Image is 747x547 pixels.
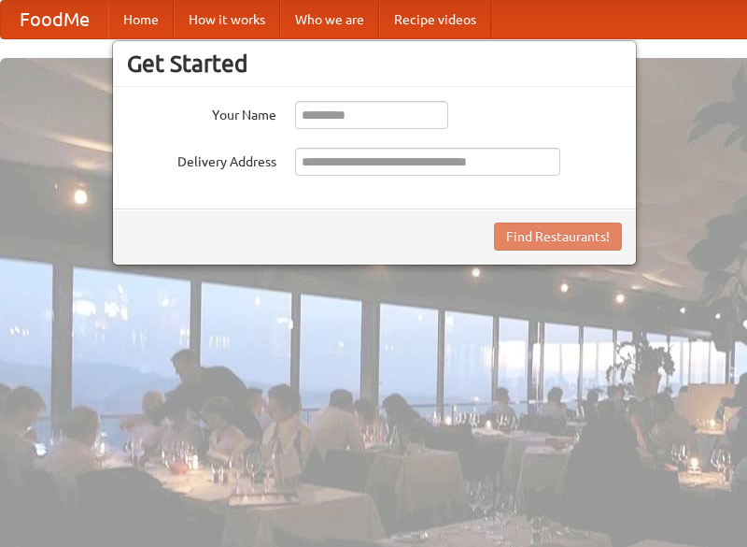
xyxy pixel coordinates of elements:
a: Home [108,1,174,38]
a: How it works [174,1,280,38]
h3: Get Started [127,50,622,78]
button: Find Restaurants! [494,223,622,251]
a: Recipe videos [379,1,491,38]
label: Delivery Address [127,148,276,171]
a: FoodMe [1,1,108,38]
a: Who we are [280,1,379,38]
label: Your Name [127,101,276,124]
